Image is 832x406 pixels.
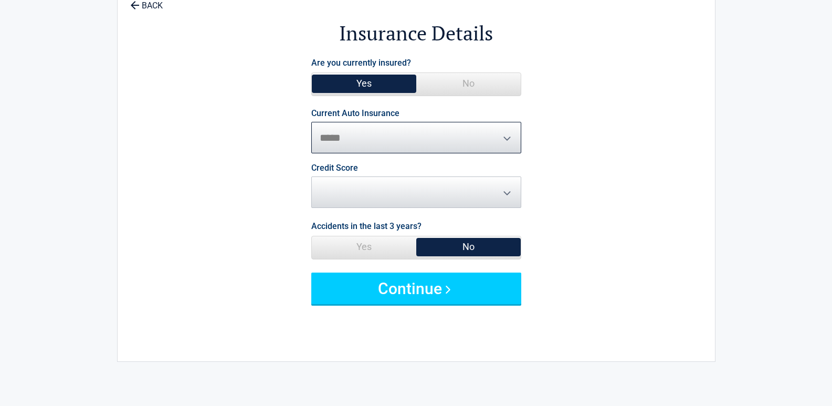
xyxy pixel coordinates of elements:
[416,73,521,94] span: No
[416,236,521,257] span: No
[175,20,657,47] h2: Insurance Details
[311,273,521,304] button: Continue
[311,219,422,233] label: Accidents in the last 3 years?
[312,236,416,257] span: Yes
[312,73,416,94] span: Yes
[311,164,358,172] label: Credit Score
[311,109,399,118] label: Current Auto Insurance
[311,56,411,70] label: Are you currently insured?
